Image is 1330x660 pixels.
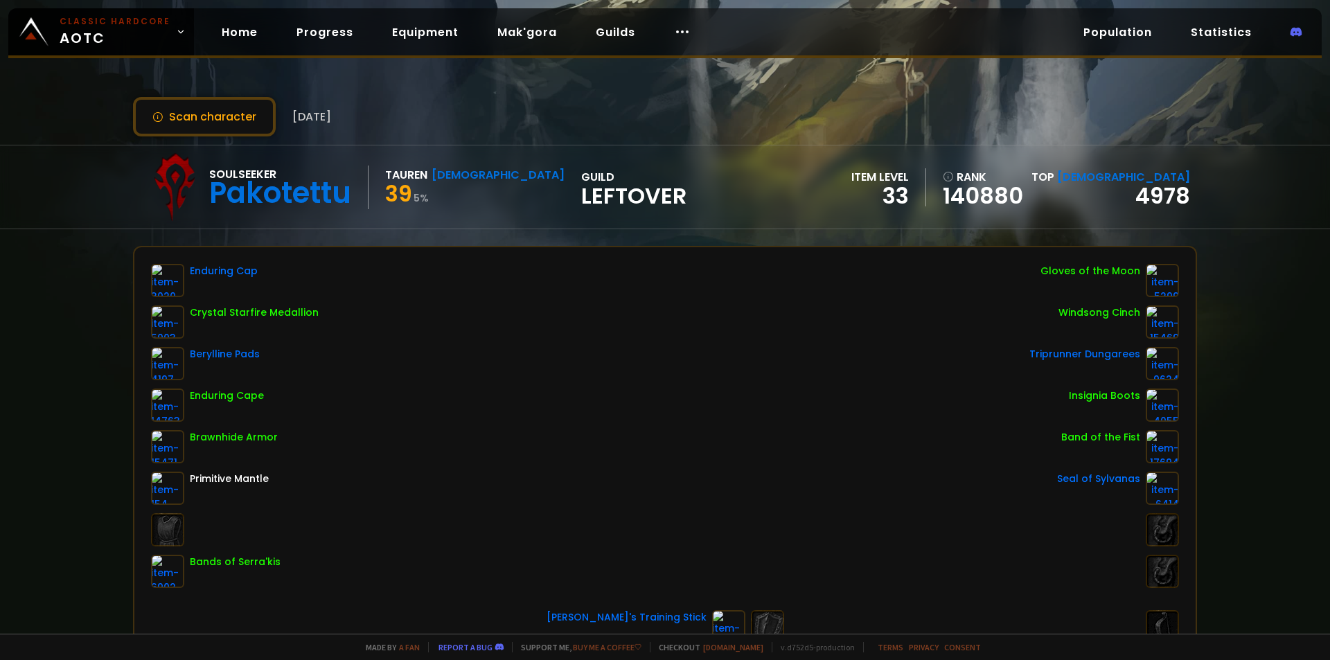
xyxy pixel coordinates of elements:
[512,642,641,652] span: Support me,
[438,642,493,652] a: Report a bug
[1057,472,1140,486] div: Seal of Sylvanas
[712,610,745,643] img: item-7710
[486,18,568,46] a: Mak'gora
[151,264,184,297] img: item-3020
[703,642,763,652] a: [DOMAIN_NAME]
[547,610,707,625] div: [PERSON_NAME]'s Training Stick
[151,472,184,505] img: item-154
[60,15,170,28] small: Classic Hardcore
[1069,389,1140,403] div: Insignia Boots
[381,18,470,46] a: Equipment
[151,305,184,339] img: item-5003
[851,168,909,186] div: item level
[1031,168,1190,186] div: Top
[909,642,939,652] a: Privacy
[943,186,1023,206] a: 140880
[1072,18,1163,46] a: Population
[1029,347,1140,362] div: Triprunner Dungarees
[151,555,184,588] img: item-6902
[190,264,258,278] div: Enduring Cap
[190,472,269,486] div: Primitive Mantle
[399,642,420,652] a: a fan
[151,389,184,422] img: item-14763
[1146,305,1179,339] img: item-15469
[8,8,194,55] a: Classic HardcoreAOTC
[772,642,855,652] span: v. d752d5 - production
[211,18,269,46] a: Home
[1146,264,1179,297] img: item-5299
[209,166,351,183] div: Soulseeker
[414,191,429,205] small: 5 %
[190,389,264,403] div: Enduring Cape
[385,166,427,184] div: Tauren
[878,642,903,652] a: Terms
[151,347,184,380] img: item-4197
[151,430,184,463] img: item-15471
[944,642,981,652] a: Consent
[1040,264,1140,278] div: Gloves of the Moon
[190,555,281,569] div: Bands of Serra'kis
[943,168,1023,186] div: rank
[1146,430,1179,463] img: item-17694
[133,97,276,136] button: Scan character
[357,642,420,652] span: Made by
[585,18,646,46] a: Guilds
[190,305,319,320] div: Crystal Starfire Medallion
[1057,169,1190,185] span: [DEMOGRAPHIC_DATA]
[190,347,260,362] div: Berylline Pads
[432,166,565,184] div: [DEMOGRAPHIC_DATA]
[385,178,412,209] span: 39
[209,183,351,204] div: Pakotettu
[1146,389,1179,422] img: item-4055
[1146,472,1179,505] img: item-6414
[1135,180,1190,211] a: 4978
[1058,305,1140,320] div: Windsong Cinch
[1061,430,1140,445] div: Band of the Fist
[60,15,170,48] span: AOTC
[581,186,686,206] span: LEFTOVER
[573,642,641,652] a: Buy me a coffee
[1146,347,1179,380] img: item-9624
[650,642,763,652] span: Checkout
[851,186,909,206] div: 33
[1180,18,1263,46] a: Statistics
[581,168,686,206] div: guild
[292,108,331,125] span: [DATE]
[190,430,278,445] div: Brawnhide Armor
[285,18,364,46] a: Progress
